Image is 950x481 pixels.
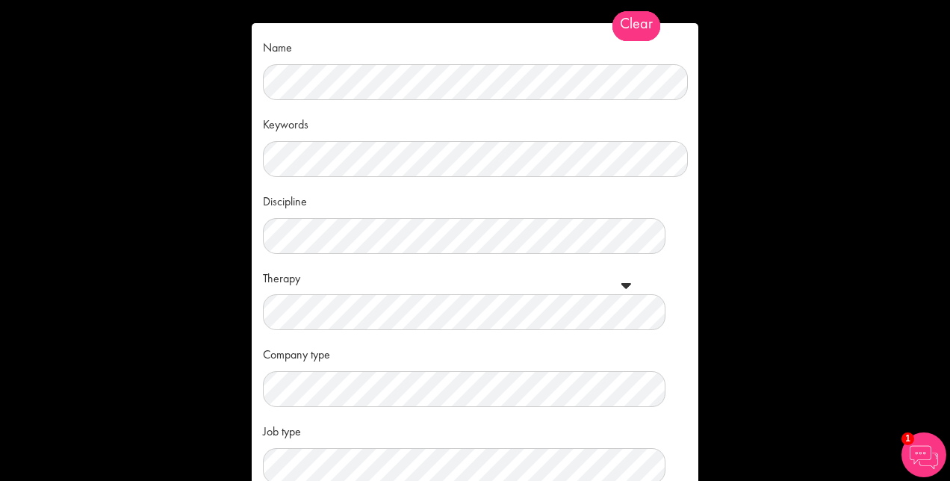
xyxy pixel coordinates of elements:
[263,111,308,134] label: Keywords
[263,188,307,211] label: Discipline
[263,341,330,364] label: Company type
[901,432,946,477] img: Chatbot
[263,34,292,57] label: Name
[263,265,300,288] label: Therapy
[612,11,660,41] span: Clear
[901,432,914,445] span: 1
